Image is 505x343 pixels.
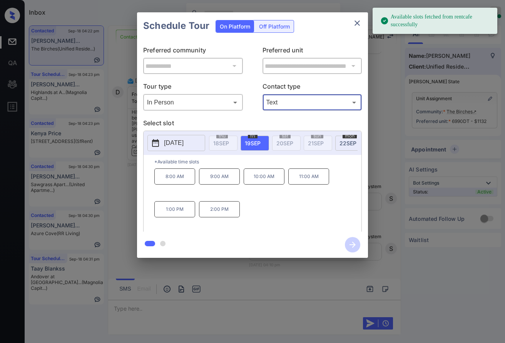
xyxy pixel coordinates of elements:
span: 22 SEP [339,140,356,146]
div: Available slots fetched from rentcafe successfully [380,10,491,32]
button: close [349,15,365,31]
p: 2:00 PM [199,201,240,217]
p: Select slot [143,118,362,131]
div: date-select [335,136,364,151]
p: 10:00 AM [244,168,284,185]
p: Contact type [263,82,362,94]
p: [DATE] [164,138,184,148]
p: 11:00 AM [288,168,329,185]
div: Text [264,96,360,109]
p: 9:00 AM [199,168,240,185]
div: In Person [145,96,241,109]
p: 1:00 PM [154,201,195,217]
p: Preferred unit [263,45,362,58]
div: On Platform [216,20,254,32]
button: [DATE] [147,135,205,151]
span: 19 SEP [245,140,261,146]
span: fri [248,134,258,138]
p: *Available time slots [154,155,361,168]
p: 8:00 AM [154,168,195,185]
div: Off Platform [255,20,294,32]
div: date-select [241,136,269,151]
button: btn-next [340,235,365,255]
p: Tour type [143,82,243,94]
h2: Schedule Tour [137,12,216,39]
p: Preferred community [143,45,243,58]
span: mon [343,134,357,138]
